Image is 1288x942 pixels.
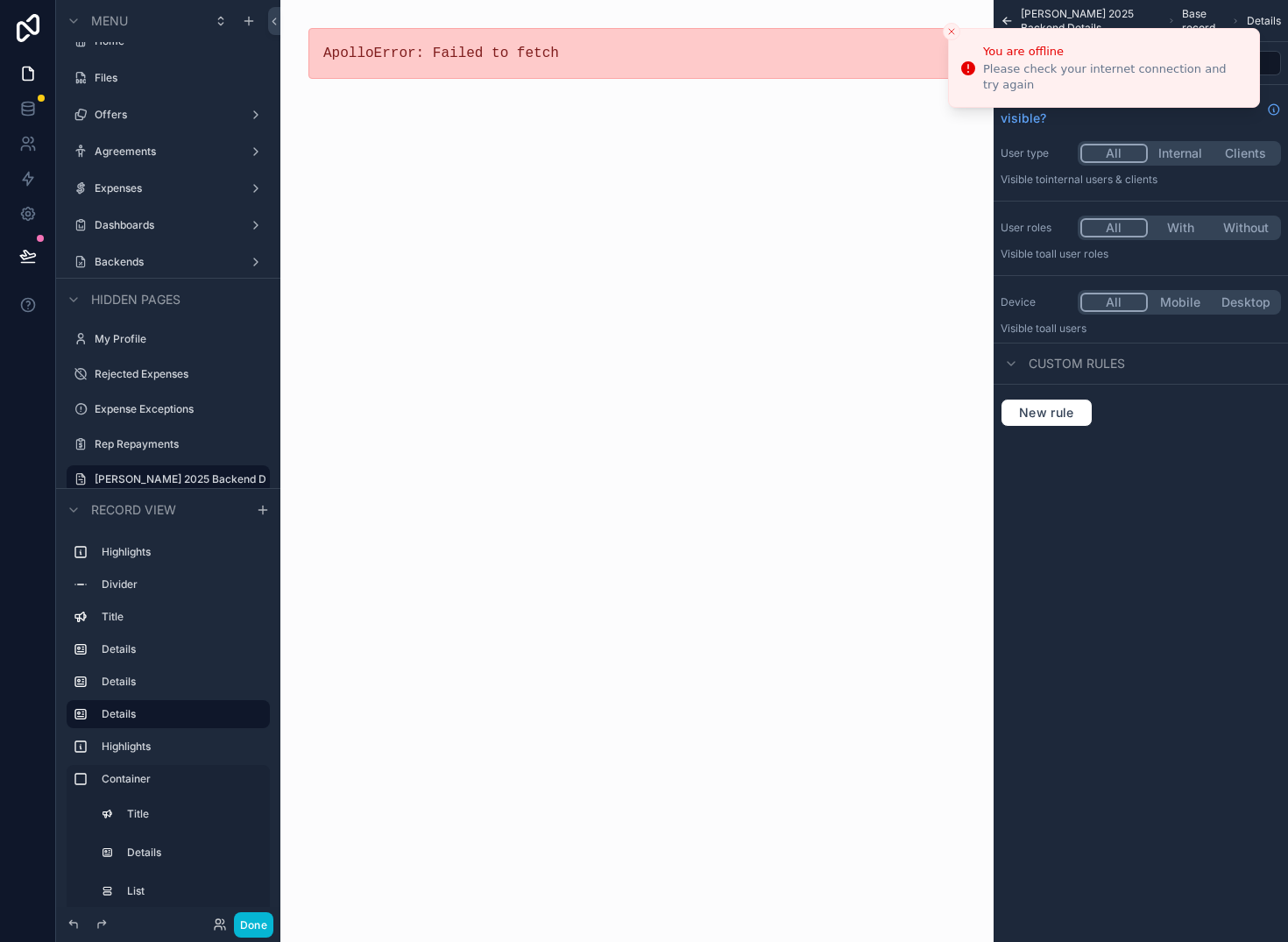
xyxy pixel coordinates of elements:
[102,577,263,591] label: Divider
[56,530,280,907] div: scrollable content
[102,740,263,754] label: Highlights
[1001,247,1281,261] p: Visible to
[91,501,176,519] span: Record view
[1213,144,1278,163] button: Clients
[1029,355,1125,372] span: Custom rules
[1021,7,1160,35] span: [PERSON_NAME] 2025 Backend Details
[1001,322,1281,336] p: Visible to
[1045,173,1157,186] span: Internal users & clients
[1247,14,1281,28] span: Details
[95,145,242,159] label: Agreements
[983,43,1245,60] div: You are offline
[102,675,263,689] label: Details
[95,472,266,486] label: [PERSON_NAME] 2025 Backend Details
[95,218,242,232] label: Dashboards
[95,71,266,85] label: Files
[1001,173,1281,187] p: Visible to
[1080,218,1148,237] button: All
[95,332,266,346] label: My Profile
[95,181,242,195] label: Expenses
[1148,218,1214,237] button: With
[102,707,256,721] label: Details
[127,884,259,898] label: List
[102,610,263,624] label: Title
[102,642,263,656] label: Details
[943,23,960,40] button: Close toast
[127,846,259,860] label: Details
[1213,293,1278,312] button: Desktop
[1080,144,1148,163] button: All
[234,912,273,938] button: Done
[1182,7,1225,35] span: Base record
[323,43,951,64] pre: ApolloError: Failed to fetch
[95,437,266,451] label: Rep Repayments
[91,12,128,30] span: Menu
[95,108,242,122] label: Offers
[1045,247,1108,260] span: All user roles
[1001,221,1071,235] label: User roles
[1080,293,1148,312] button: All
[1001,92,1260,127] span: How do I choose when the element is visible?
[1148,293,1214,312] button: Mobile
[1001,92,1281,127] a: How do I choose when the element is visible?
[91,291,180,308] span: Hidden pages
[1001,399,1093,427] button: New rule
[127,807,259,821] label: Title
[102,545,263,559] label: Highlights
[1045,322,1086,335] span: all users
[1001,146,1071,160] label: User type
[1012,405,1081,421] span: New rule
[95,255,242,269] label: Backends
[95,402,266,416] label: Expense Exceptions
[983,61,1245,93] div: Please check your internet connection and try again
[1148,144,1214,163] button: Internal
[102,772,263,786] label: Container
[1213,218,1278,237] button: Without
[95,367,266,381] label: Rejected Expenses
[1001,295,1071,309] label: Device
